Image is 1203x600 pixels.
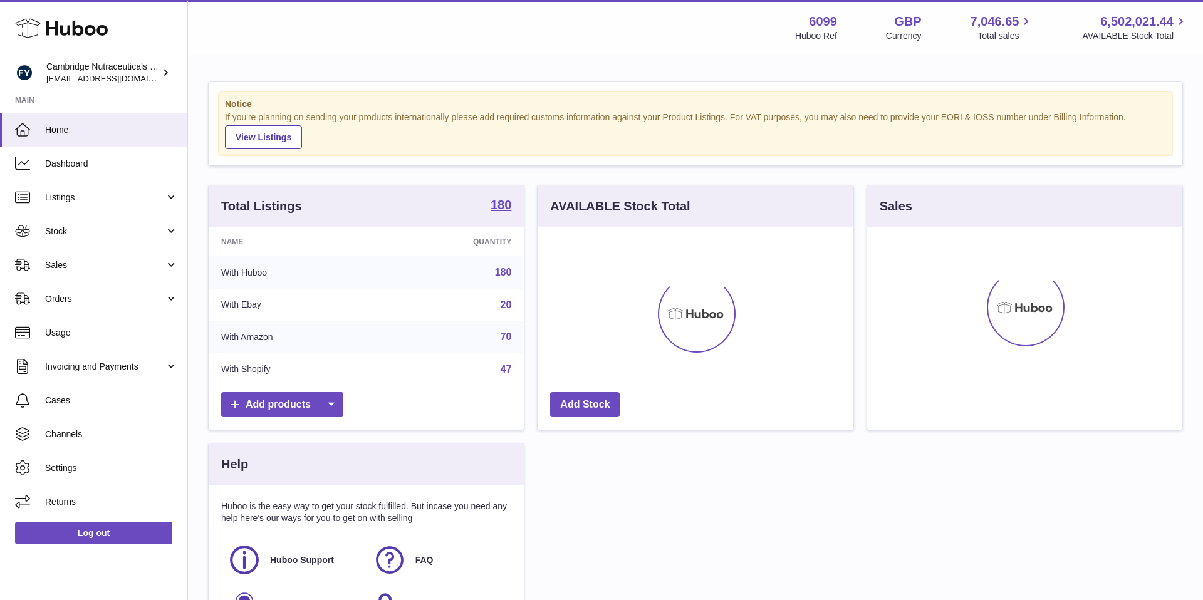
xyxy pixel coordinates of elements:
td: With Amazon [209,321,381,353]
a: Huboo Support [227,543,360,577]
span: Settings [45,462,178,474]
span: FAQ [415,554,434,566]
span: Returns [45,496,178,508]
td: With Ebay [209,289,381,321]
img: huboo@camnutra.com [15,63,34,82]
a: 70 [501,331,512,342]
span: Usage [45,327,178,339]
a: Log out [15,522,172,544]
th: Quantity [381,227,524,256]
span: 6,502,021.44 [1100,13,1174,30]
div: If you're planning on sending your products internationally please add required customs informati... [225,111,1166,149]
th: Name [209,227,381,256]
strong: 180 [491,199,511,211]
a: Add Stock [550,392,620,418]
a: 180 [495,267,512,277]
span: 7,046.65 [971,13,1019,30]
strong: 6099 [809,13,837,30]
strong: GBP [894,13,921,30]
h3: Help [221,456,248,473]
h3: Sales [880,198,912,215]
span: Stock [45,225,165,237]
td: With Huboo [209,256,381,289]
a: 180 [491,199,511,214]
span: Orders [45,293,165,305]
a: 6,502,021.44 AVAILABLE Stock Total [1082,13,1188,42]
strong: Notice [225,98,1166,110]
a: View Listings [225,125,302,149]
h3: Total Listings [221,198,302,215]
div: Cambridge Nutraceuticals Ltd [46,61,159,85]
span: Dashboard [45,158,178,170]
h3: AVAILABLE Stock Total [550,198,690,215]
p: Huboo is the easy way to get your stock fulfilled. But incase you need any help here's our ways f... [221,500,511,524]
span: Invoicing and Payments [45,361,165,373]
span: Total sales [977,30,1033,42]
div: Currency [886,30,922,42]
span: [EMAIL_ADDRESS][DOMAIN_NAME] [46,73,184,83]
span: Channels [45,428,178,440]
a: Add products [221,392,343,418]
span: Home [45,124,178,136]
a: 7,046.65 Total sales [971,13,1034,42]
td: With Shopify [209,353,381,386]
span: Sales [45,259,165,271]
a: FAQ [373,543,506,577]
a: 47 [501,364,512,375]
span: Cases [45,395,178,406]
div: Huboo Ref [795,30,837,42]
span: Huboo Support [270,554,334,566]
span: AVAILABLE Stock Total [1082,30,1188,42]
a: 20 [501,299,512,310]
span: Listings [45,192,165,204]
